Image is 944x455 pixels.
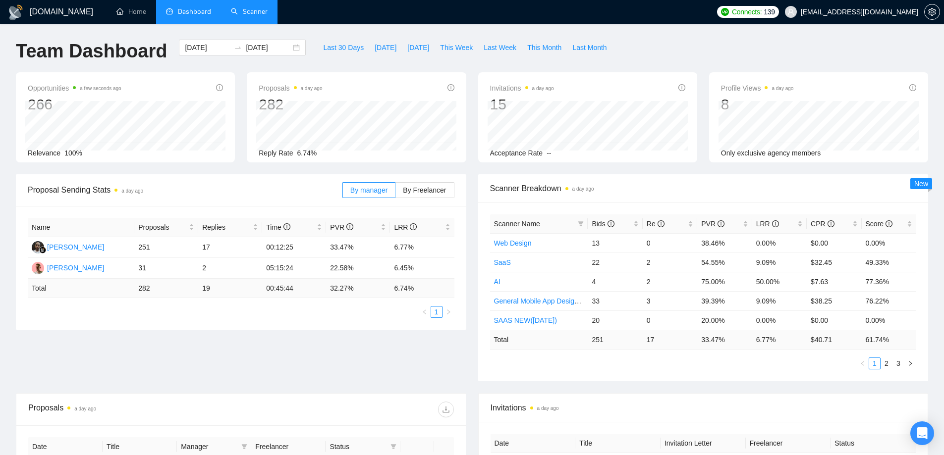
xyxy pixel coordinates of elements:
[259,82,322,94] span: Proposals
[547,149,551,157] span: --
[443,306,454,318] button: right
[259,149,293,157] span: Reply Rate
[881,357,892,369] li: 2
[28,149,60,157] span: Relevance
[869,357,881,369] li: 1
[178,7,211,16] span: Dashboard
[259,95,322,114] div: 282
[732,6,762,17] span: Connects:
[266,223,290,231] span: Time
[697,330,752,349] td: 33.47 %
[862,310,916,330] td: 0.00%
[643,272,697,291] td: 2
[283,223,290,230] span: info-circle
[862,272,916,291] td: 77.36%
[807,310,861,330] td: $0.00
[910,421,934,445] div: Open Intercom Messenger
[116,7,146,16] a: homeHome
[431,306,443,318] li: 1
[608,220,614,227] span: info-circle
[318,40,369,55] button: Last 30 Days
[862,291,916,310] td: 76.22%
[532,86,554,91] time: a day ago
[394,223,417,231] span: LRR
[772,86,793,91] time: a day ago
[74,406,96,411] time: a day ago
[198,279,262,298] td: 19
[752,310,807,330] td: 0.00%
[28,82,121,94] span: Opportunities
[807,253,861,272] td: $32.45
[807,330,861,349] td: $ 40.71
[904,357,916,369] button: right
[643,253,697,272] td: 2
[262,279,326,298] td: 00:45:44
[721,149,821,157] span: Only exclusive agency members
[537,405,559,411] time: a day ago
[588,272,642,291] td: 4
[752,253,807,272] td: 9.09%
[588,233,642,253] td: 13
[32,241,44,253] img: WW
[697,233,752,253] td: 38.46%
[80,86,121,91] time: a few seconds ago
[419,306,431,318] button: left
[643,291,697,310] td: 3
[32,243,104,251] a: WW[PERSON_NAME]
[28,402,241,417] div: Proposals
[807,233,861,253] td: $0.00
[866,220,892,228] span: Score
[390,237,454,258] td: 6.77%
[134,237,198,258] td: 251
[588,330,642,349] td: 251
[202,222,251,233] span: Replies
[643,310,697,330] td: 0
[330,441,386,452] span: Status
[892,357,904,369] li: 3
[301,86,323,91] time: a day ago
[28,184,342,196] span: Proposal Sending Stats
[326,279,390,298] td: 32.27 %
[721,8,729,16] img: upwork-logo.png
[752,272,807,291] td: 50.00%
[185,42,230,53] input: Start date
[862,233,916,253] td: 0.00%
[28,218,134,237] th: Name
[831,434,916,453] th: Status
[718,220,724,227] span: info-circle
[134,218,198,237] th: Proposals
[181,441,237,452] span: Manager
[330,223,353,231] span: PVR
[764,6,775,17] span: 139
[575,434,661,453] th: Title
[490,82,554,94] span: Invitations
[721,95,794,114] div: 8
[925,8,940,16] span: setting
[369,40,402,55] button: [DATE]
[64,149,82,157] span: 100%
[522,40,567,55] button: This Month
[494,297,623,305] a: General Mobile App Design NEW([DATE])
[246,42,291,53] input: End date
[390,279,454,298] td: 6.74 %
[756,220,779,228] span: LRR
[346,223,353,230] span: info-circle
[234,44,242,51] span: to
[881,358,892,369] a: 2
[234,44,242,51] span: swap-right
[431,306,442,317] a: 1
[440,42,473,53] span: This Week
[490,149,543,157] span: Acceptance Rate
[297,149,317,157] span: 6.74%
[262,237,326,258] td: 00:12:25
[407,42,429,53] span: [DATE]
[924,8,940,16] a: setting
[326,258,390,279] td: 22.58%
[438,402,454,417] button: download
[198,258,262,279] td: 2
[435,40,478,55] button: This Week
[494,316,557,324] a: SAAS NEW([DATE])
[39,247,46,253] img: gigradar-bm.png
[658,220,665,227] span: info-circle
[857,357,869,369] li: Previous Page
